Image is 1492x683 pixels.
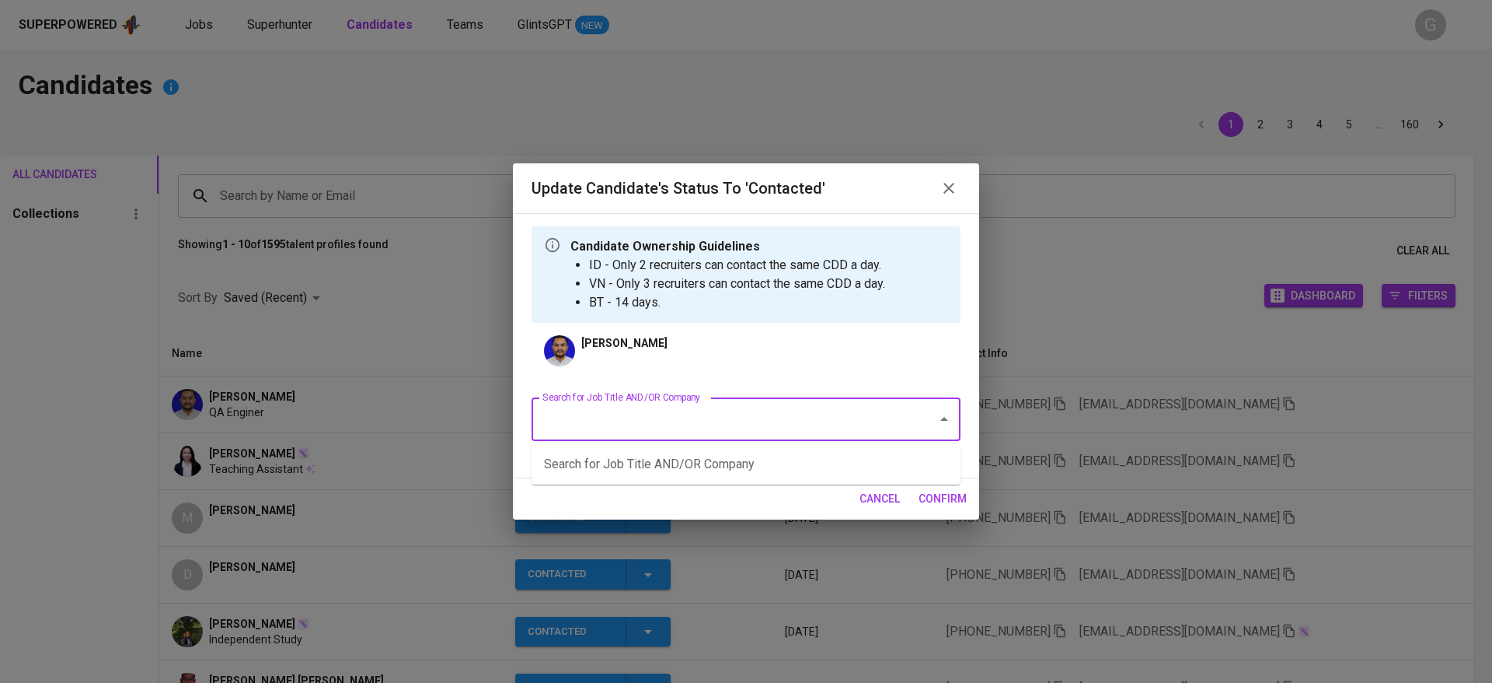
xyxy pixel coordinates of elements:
button: confirm [912,485,973,513]
li: BT - 14 days. [589,293,885,312]
button: cancel [853,485,906,513]
p: [PERSON_NAME] [581,335,668,351]
li: VN - Only 3 recruiters can contact the same CDD a day. [589,275,885,293]
h6: Update Candidate's Status to 'Contacted' [532,176,825,201]
div: Search for Job Title AND/OR Company [532,444,960,485]
p: Candidate Ownership Guidelines [570,237,885,256]
button: Close [933,408,955,430]
span: cancel [859,489,900,509]
span: confirm [919,489,967,509]
li: ID - Only 2 recruiters can contact the same CDD a day. [589,256,885,275]
img: 78eae79474f7fd74e404a92a83dfcd86.jpeg [544,335,575,366]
